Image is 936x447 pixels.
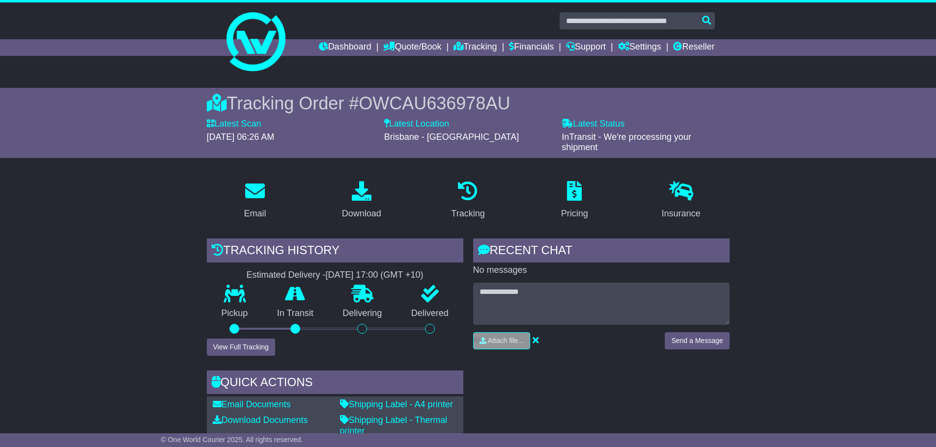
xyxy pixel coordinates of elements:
button: View Full Tracking [207,339,275,356]
a: Tracking [445,178,491,224]
a: Shipping Label - Thermal printer [340,415,448,436]
a: Quote/Book [383,39,441,56]
div: Download [342,207,381,220]
a: Shipping Label - A4 printer [340,399,453,409]
div: [DATE] 17:00 (GMT +10) [326,270,424,281]
div: Tracking [451,207,484,220]
div: RECENT CHAT [473,238,730,265]
label: Latest Status [562,119,624,130]
p: Delivering [328,308,397,319]
div: Pricing [561,207,588,220]
span: OWCAU636978AU [359,93,510,113]
button: Send a Message [665,332,729,349]
a: Download Documents [213,415,308,425]
p: Delivered [397,308,463,319]
span: Brisbane - [GEOGRAPHIC_DATA] [384,132,519,142]
a: Email Documents [213,399,291,409]
div: Tracking Order # [207,93,730,114]
a: Reseller [673,39,714,56]
a: Settings [618,39,661,56]
label: Latest Scan [207,119,261,130]
div: Insurance [662,207,701,220]
a: Financials [509,39,554,56]
div: Quick Actions [207,370,463,397]
div: Estimated Delivery - [207,270,463,281]
a: Dashboard [319,39,371,56]
span: InTransit - We're processing your shipment [562,132,691,153]
p: In Transit [262,308,328,319]
span: [DATE] 06:26 AM [207,132,275,142]
a: Pricing [555,178,595,224]
div: Tracking history [207,238,463,265]
p: Pickup [207,308,263,319]
a: Email [237,178,272,224]
span: © One World Courier 2025. All rights reserved. [161,436,303,444]
a: Insurance [655,178,707,224]
a: Download [336,178,388,224]
a: Tracking [454,39,497,56]
label: Latest Location [384,119,449,130]
a: Support [566,39,606,56]
p: No messages [473,265,730,276]
div: Email [244,207,266,220]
